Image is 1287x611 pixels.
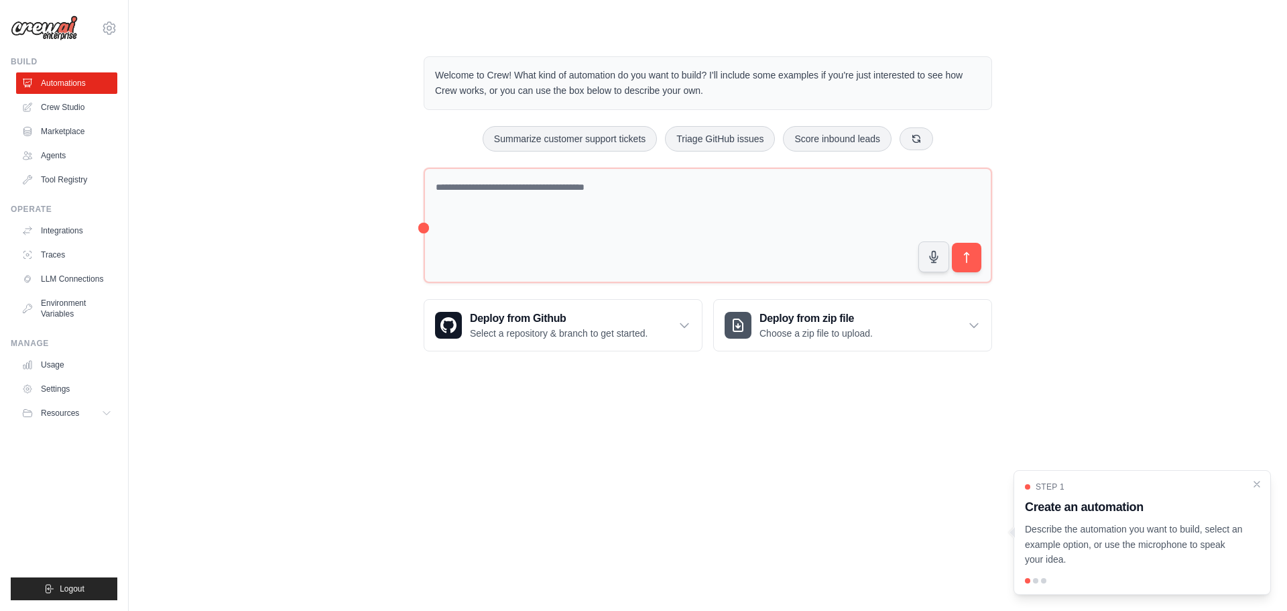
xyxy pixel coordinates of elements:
[16,220,117,241] a: Integrations
[16,169,117,190] a: Tool Registry
[483,126,657,152] button: Summarize customer support tickets
[759,311,873,327] h3: Deploy from zip file
[11,338,117,349] div: Manage
[11,204,117,215] div: Operate
[470,327,648,340] p: Select a repository & branch to get started.
[1251,479,1262,490] button: Close walkthrough
[16,121,117,142] a: Marketplace
[1036,482,1064,492] span: Step 1
[16,354,117,376] a: Usage
[1220,547,1287,611] iframe: Chat Widget
[16,402,117,424] button: Resources
[60,584,84,594] span: Logout
[16,72,117,94] a: Automations
[11,15,78,41] img: Logo
[1025,498,1243,516] h3: Create an automation
[470,311,648,327] h3: Deploy from Github
[16,145,117,166] a: Agents
[783,126,892,152] button: Score inbound leads
[41,408,79,419] span: Resources
[11,56,117,67] div: Build
[16,378,117,400] a: Settings
[11,577,117,600] button: Logout
[435,68,981,99] p: Welcome to Crew! What kind of automation do you want to build? I'll include some examples if you'...
[16,97,117,118] a: Crew Studio
[16,292,117,325] a: Environment Variables
[1025,522,1243,567] p: Describe the automation you want to build, select an example option, or use the microphone to spe...
[16,268,117,290] a: LLM Connections
[16,244,117,266] a: Traces
[759,327,873,340] p: Choose a zip file to upload.
[665,126,775,152] button: Triage GitHub issues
